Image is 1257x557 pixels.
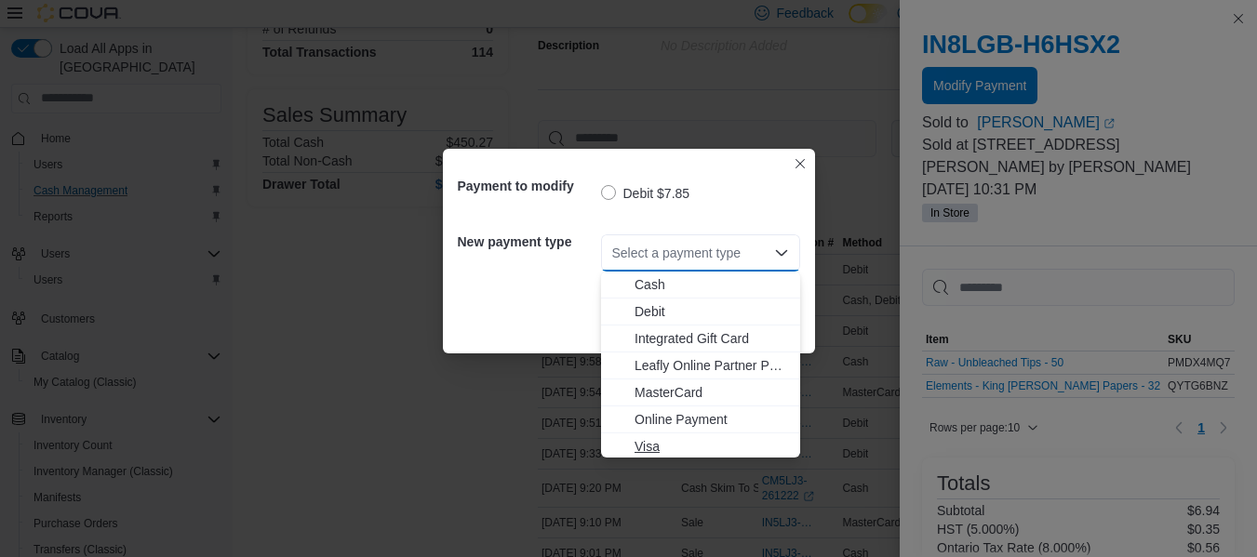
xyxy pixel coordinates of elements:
[601,379,800,406] button: MasterCard
[601,272,800,298] button: Cash
[601,182,690,205] label: Debit $7.85
[789,153,811,175] button: Closes this modal window
[458,223,597,260] h5: New payment type
[635,437,789,456] span: Visa
[601,406,800,433] button: Online Payment
[635,302,789,321] span: Debit
[635,329,789,348] span: Integrated Gift Card
[635,356,789,375] span: Leafly Online Partner Payment
[458,167,597,205] h5: Payment to modify
[612,242,614,264] input: Accessible screen reader label
[601,325,800,352] button: Integrated Gift Card
[601,272,800,460] div: Choose from the following options
[635,410,789,429] span: Online Payment
[601,298,800,325] button: Debit
[774,245,789,260] button: Close list of options
[635,275,789,294] span: Cash
[601,352,800,379] button: Leafly Online Partner Payment
[601,433,800,460] button: Visa
[635,383,789,402] span: MasterCard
